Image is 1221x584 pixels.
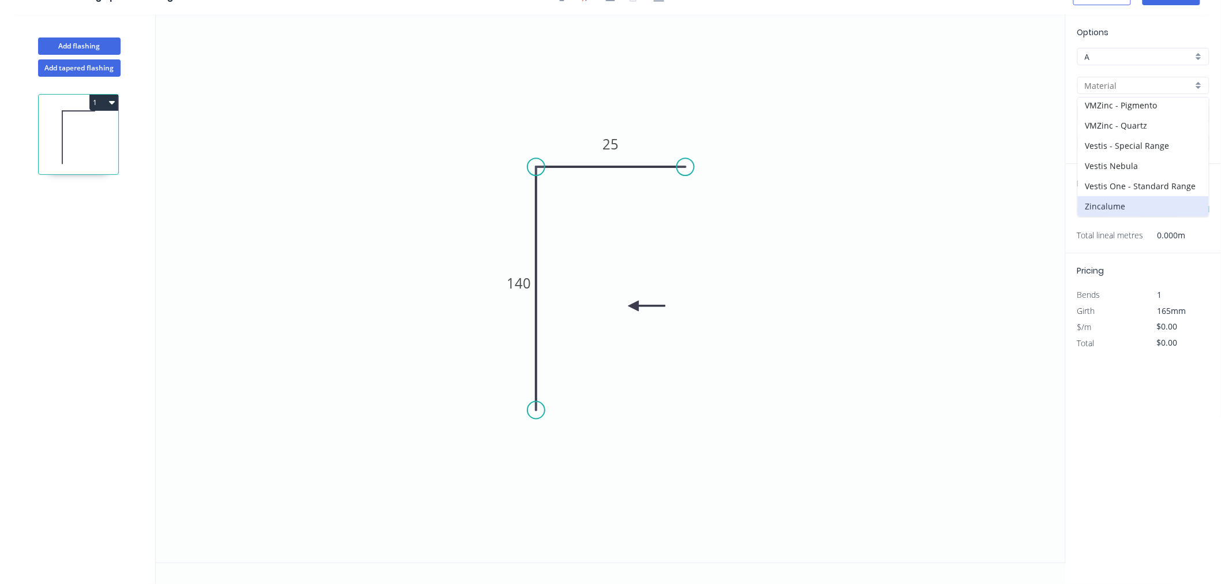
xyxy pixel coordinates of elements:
tspan: 140 [507,274,531,293]
input: Material [1085,80,1193,92]
span: Girth [1077,305,1095,316]
tspan: 25 [603,134,619,154]
span: Bends [1077,289,1100,300]
span: 1 [1158,289,1162,300]
button: Add tapered flashing [38,59,121,77]
span: Total lineal metres [1077,227,1144,244]
div: VMZinc - Quartz [1078,115,1209,136]
span: Total [1077,338,1095,349]
span: Options [1077,27,1109,38]
button: 1 [89,95,118,111]
div: VMZinc - Pigmento [1078,95,1209,115]
span: 0.000m [1144,227,1186,244]
button: Add flashing [38,38,121,55]
input: Price level [1085,51,1193,63]
svg: 0 [156,14,1066,563]
div: Vestis One - Standard Range [1078,176,1209,196]
div: Vestis Nebula [1078,156,1209,176]
span: Pricing [1077,265,1104,276]
span: $/m [1077,321,1092,332]
span: 165mm [1158,305,1186,316]
div: Zincalume [1078,196,1209,216]
div: Vestis - Special Range [1078,136,1209,156]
